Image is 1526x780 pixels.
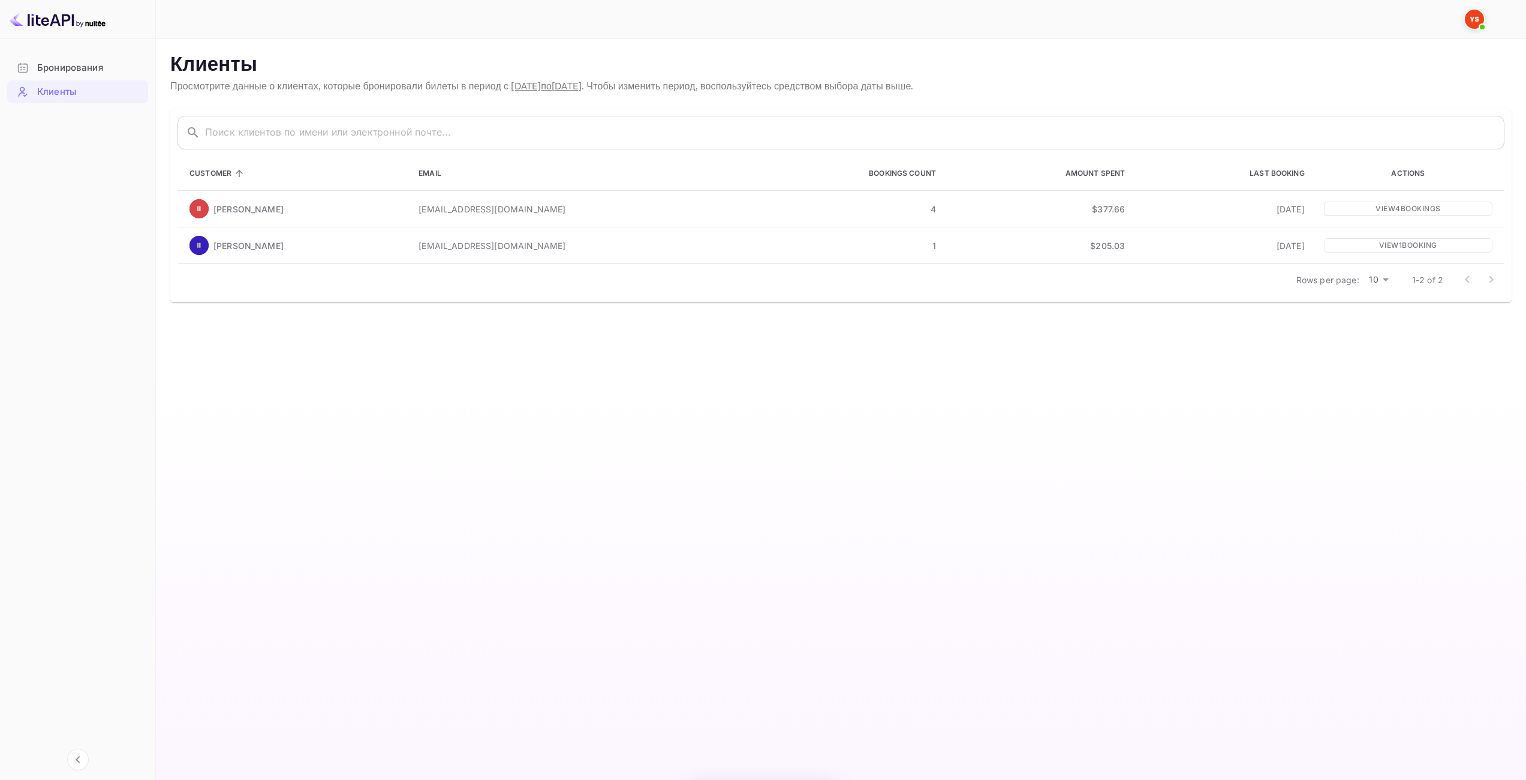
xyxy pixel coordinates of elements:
[189,199,209,218] img: Ivan Ivanov
[955,239,1125,252] p: $205.03
[1050,166,1125,181] span: Amount Spent
[1364,271,1393,289] div: 10
[213,203,284,215] p: [PERSON_NAME]
[37,61,103,75] ya-tr-span: Бронирования
[419,203,732,215] p: [EMAIL_ADDRESS][DOMAIN_NAME]
[419,239,732,252] p: [EMAIL_ADDRESS][DOMAIN_NAME]
[597,80,913,93] ya-tr-span: обы изменить период, воспользуйтесь средством выбора даты выше.
[1144,203,1304,215] p: [DATE]
[1465,10,1484,29] img: Служба Поддержки Яндекса
[170,80,508,93] ya-tr-span: Просмотрите данные о клиентах, которые бронировали билеты в период с
[955,203,1125,215] p: $377.66
[7,80,148,103] a: Клиенты
[511,80,541,93] ya-tr-span: [DATE]
[1144,239,1304,252] p: [DATE]
[751,239,936,252] p: 1
[541,80,552,93] ya-tr-span: по
[1314,157,1504,191] th: Actions
[37,85,76,99] ya-tr-span: Клиенты
[552,80,582,93] ya-tr-span: [DATE]
[205,116,1504,149] input: Поиск клиентов по имени или электронной почте...
[7,80,148,104] div: Клиенты
[189,166,247,181] span: Customer
[7,56,148,80] div: Бронирования
[1324,238,1492,253] p: View 1 booking
[7,56,148,79] a: Бронирования
[1234,166,1305,181] span: Last Booking
[582,80,597,93] ya-tr-span: . Чт
[1412,274,1443,286] p: 1-2 of 2
[751,203,936,215] p: 4
[10,10,106,29] img: Логотип LiteAPI
[1296,274,1359,286] p: Rows per page:
[189,236,209,255] img: Ivan Ivanov
[1324,202,1492,216] p: View 4 booking s
[67,749,89,770] button: Свернуть навигацию
[170,53,1512,77] p: Клиенты
[419,166,457,181] span: Email
[213,239,284,252] p: [PERSON_NAME]
[853,166,936,181] span: Bookings Count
